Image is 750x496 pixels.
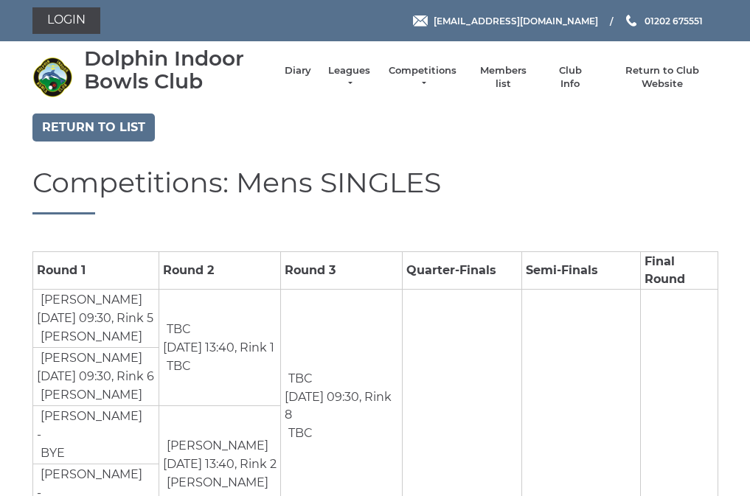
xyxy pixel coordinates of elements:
td: [PERSON_NAME] [37,327,143,346]
div: Dolphin Indoor Bowls Club [84,47,270,93]
a: Competitions [387,64,458,91]
img: Dolphin Indoor Bowls Club [32,57,73,97]
span: 01202 675551 [645,15,703,26]
td: TBC [163,320,192,339]
span: [EMAIL_ADDRESS][DOMAIN_NAME] [434,15,598,26]
img: Email [413,15,428,27]
a: Return to list [32,113,155,142]
td: TBC [163,357,192,376]
td: [PERSON_NAME] [37,385,143,405]
td: [PERSON_NAME] [163,436,269,455]
td: [PERSON_NAME] [37,407,143,426]
td: Quarter-Finals [402,252,521,290]
td: TBC [285,424,313,443]
img: Phone us [626,15,636,27]
td: Round 1 [32,252,159,290]
td: [PERSON_NAME] [163,473,269,492]
a: Diary [285,64,311,77]
td: - [32,406,159,464]
td: BYE [37,444,66,463]
h1: Competitions: Mens SINGLES [32,167,718,215]
td: Round 2 [159,252,280,290]
td: TBC [285,369,313,388]
td: [DATE] 13:40, Rink 1 [159,290,280,406]
td: Final Round [640,252,718,290]
a: Members list [473,64,534,91]
td: [DATE] 09:30, Rink 5 [32,290,159,348]
a: Phone us 01202 675551 [624,14,703,28]
td: Semi-Finals [521,252,640,290]
td: [PERSON_NAME] [37,349,143,368]
a: Email [EMAIL_ADDRESS][DOMAIN_NAME] [413,14,598,28]
td: [PERSON_NAME] [37,290,143,310]
td: Round 3 [280,252,402,290]
a: Return to Club Website [606,64,718,91]
td: [DATE] 09:30, Rink 6 [32,348,159,406]
td: [PERSON_NAME] [37,465,143,484]
a: Leagues [326,64,372,91]
a: Club Info [549,64,591,91]
a: Login [32,7,100,34]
